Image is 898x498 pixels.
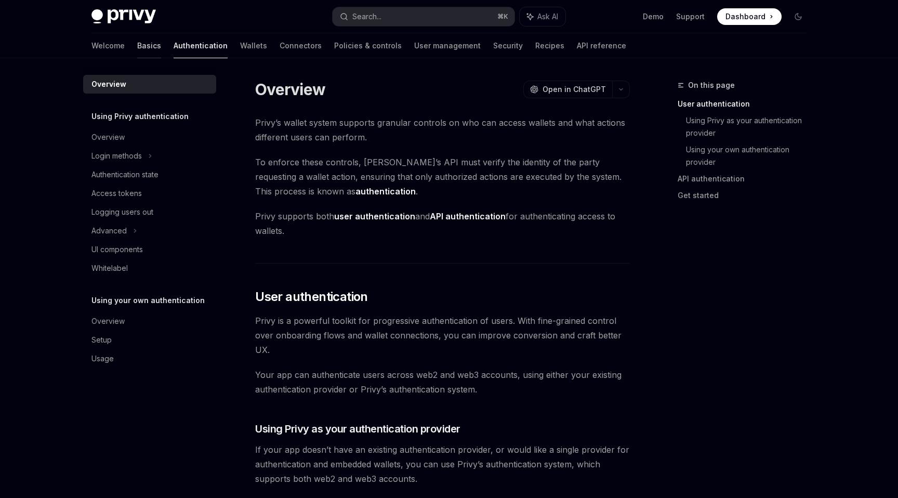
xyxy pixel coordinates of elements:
a: Logging users out [83,203,216,221]
div: Logging users out [91,206,153,218]
a: Overview [83,312,216,331]
span: To enforce these controls, [PERSON_NAME]’s API must verify the identity of the party requesting a... [255,155,630,199]
a: API authentication [678,171,815,187]
span: ⌘ K [497,12,508,21]
button: Open in ChatGPT [523,81,612,98]
h5: Using Privy authentication [91,110,189,123]
a: Whitelabel [83,259,216,278]
strong: API authentication [430,211,506,221]
a: Access tokens [83,184,216,203]
strong: authentication [355,186,416,196]
a: Usage [83,349,216,368]
a: Get started [678,187,815,204]
a: Dashboard [717,8,782,25]
a: Wallets [240,33,267,58]
a: Using Privy as your authentication provider [686,112,815,141]
span: Ask AI [537,11,558,22]
div: Login methods [91,150,142,162]
a: Connectors [280,33,322,58]
div: Authentication state [91,168,159,181]
div: UI components [91,243,143,256]
span: Your app can authenticate users across web2 and web3 accounts, using either your existing authent... [255,368,630,397]
h5: Using your own authentication [91,294,205,307]
strong: user authentication [334,211,415,221]
span: Dashboard [725,11,765,22]
div: Usage [91,352,114,365]
a: Recipes [535,33,564,58]
div: Search... [352,10,381,23]
a: Support [676,11,705,22]
span: On this page [688,79,735,91]
a: Using your own authentication provider [686,141,815,171]
span: Privy supports both and for authenticating access to wallets. [255,209,630,238]
button: Search...⌘K [333,7,514,26]
a: Welcome [91,33,125,58]
div: Advanced [91,225,127,237]
a: Overview [83,128,216,147]
a: Setup [83,331,216,349]
img: dark logo [91,9,156,24]
span: If your app doesn’t have an existing authentication provider, or would like a single provider for... [255,442,630,486]
button: Toggle dark mode [790,8,807,25]
a: Authentication state [83,165,216,184]
span: User authentication [255,289,368,305]
a: Authentication [174,33,228,58]
span: Using Privy as your authentication provider [255,422,460,436]
a: User authentication [678,96,815,112]
div: Setup [91,334,112,346]
a: Security [493,33,523,58]
a: Policies & controls [334,33,402,58]
span: Open in ChatGPT [543,84,606,95]
a: Overview [83,75,216,94]
a: Demo [643,11,664,22]
span: Privy’s wallet system supports granular controls on who can access wallets and what actions diffe... [255,115,630,145]
div: Overview [91,131,125,143]
button: Ask AI [520,7,565,26]
a: User management [414,33,481,58]
a: UI components [83,240,216,259]
a: Basics [137,33,161,58]
div: Access tokens [91,187,142,200]
div: Overview [91,78,126,90]
div: Whitelabel [91,262,128,274]
span: Privy is a powerful toolkit for progressive authentication of users. With fine-grained control ov... [255,313,630,357]
a: API reference [577,33,626,58]
h1: Overview [255,80,325,99]
div: Overview [91,315,125,327]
